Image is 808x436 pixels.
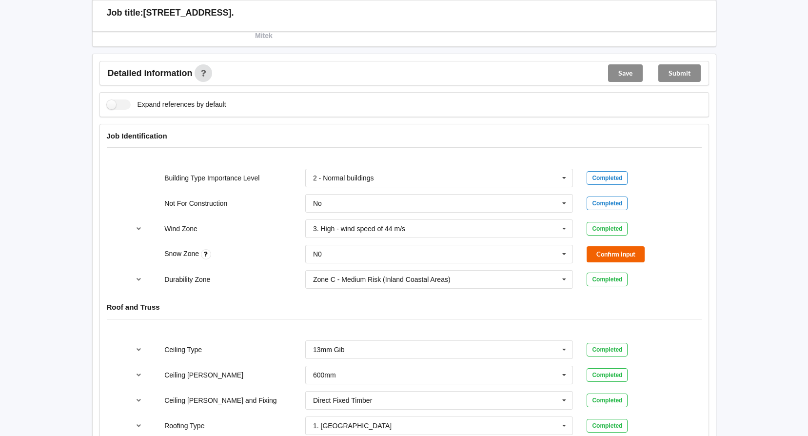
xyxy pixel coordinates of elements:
div: Zone C - Medium Risk (Inland Coastal Areas) [313,276,451,283]
label: Roofing Type [164,422,204,430]
div: Completed [587,394,628,407]
button: reference-toggle [129,417,148,435]
button: reference-toggle [129,366,148,384]
button: reference-toggle [129,271,148,288]
div: 3. High - wind speed of 44 m/s [313,225,405,232]
h3: [STREET_ADDRESS]. [143,7,234,19]
button: Confirm input [587,246,645,262]
div: 600mm [313,372,336,378]
div: Completed [587,197,628,210]
label: Wind Zone [164,225,197,233]
h4: Job Identification [107,131,702,140]
label: Durability Zone [164,276,210,283]
div: Completed [587,171,628,185]
label: Ceiling [PERSON_NAME] and Fixing [164,396,276,404]
button: reference-toggle [129,341,148,358]
div: 13mm Gib [313,346,345,353]
div: Completed [587,222,628,236]
label: Ceiling [PERSON_NAME] [164,371,243,379]
button: reference-toggle [129,392,148,409]
label: Not For Construction [164,199,227,207]
div: Completed [587,368,628,382]
div: Completed [587,343,628,357]
h3: Job title: [107,7,143,19]
button: reference-toggle [129,220,148,238]
label: Building Type Importance Level [164,174,259,182]
div: No [313,200,322,207]
span: Detailed information [108,69,193,78]
label: Snow Zone [164,250,201,258]
div: N0 [313,251,322,258]
label: Ceiling Type [164,346,202,354]
h4: Roof and Truss [107,302,702,312]
label: Expand references by default [107,99,226,110]
div: Completed [587,273,628,286]
div: 2 - Normal buildings [313,175,374,181]
div: Direct Fixed Timber [313,397,372,404]
div: Completed [587,419,628,433]
div: 1. [GEOGRAPHIC_DATA] [313,422,392,429]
